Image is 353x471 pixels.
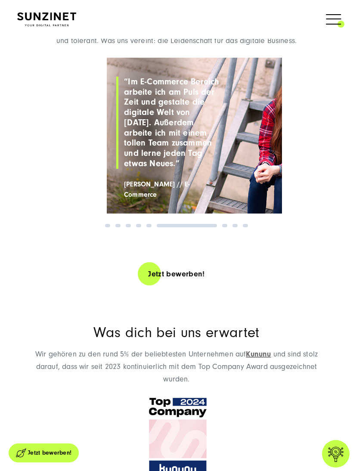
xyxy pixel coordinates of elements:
a: 5 [146,224,152,227]
a: Kununu [246,350,271,359]
a: 9 [243,224,248,227]
cite: [PERSON_NAME] // E-Commerce [116,179,220,200]
img: SUNZINET Full Service Digital Agentur [17,12,76,26]
a: Jetzt bewerben! [9,443,79,462]
a: 8 [232,224,238,227]
h2: Was dich bei uns erwartet [28,326,325,340]
a: 3 [126,224,131,227]
a: 6 [157,224,217,227]
a: 7 [222,224,227,227]
p: “Im E-Commerce Bereich arbeite ich am Puls der Zeit und gestalte die digitale Welt von [DATE]. Au... [116,77,220,169]
a: Jetzt bewerben! [138,262,215,286]
p: Wir gehören zu den rund 5% der beliebtesten Unternehmen auf und sind stolz darauf, dass wir seit ... [28,348,325,385]
a: 1 [105,224,110,227]
a: 2 [115,224,121,227]
a: 4 [136,224,141,227]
